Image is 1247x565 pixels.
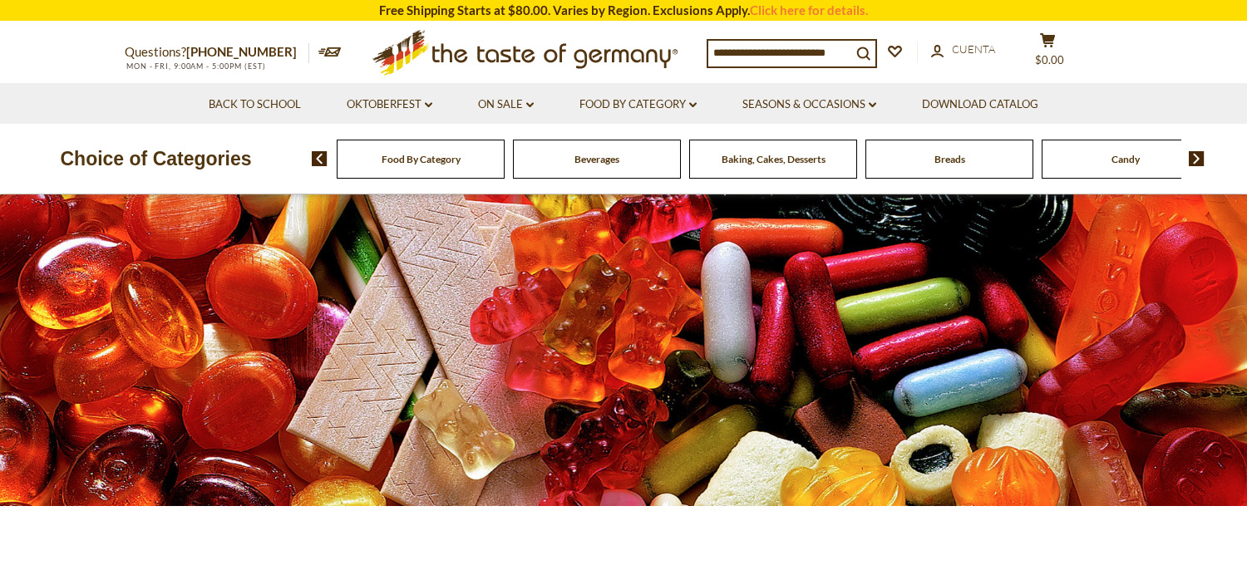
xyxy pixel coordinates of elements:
[934,153,965,165] a: Breads
[750,2,868,17] a: Click here for details.
[125,61,266,71] span: MON - FRI, 9:00AM - 5:00PM (EST)
[1111,153,1140,165] a: Candy
[574,153,619,165] a: Beverages
[922,96,1038,114] a: Download Catalog
[312,151,328,166] img: previous arrow
[931,41,995,59] a: Cuenta
[478,96,534,114] a: On Sale
[382,153,461,165] a: Food By Category
[186,44,297,59] a: [PHONE_NUMBER]
[347,96,432,114] a: Oktoberfest
[1023,32,1072,74] button: $0.00
[722,153,826,165] a: Baking, Cakes, Desserts
[579,96,697,114] a: Food By Category
[952,42,995,56] span: Cuenta
[125,42,309,63] p: Questions?
[1035,53,1064,66] span: $0.00
[209,96,301,114] a: Back to School
[1189,151,1205,166] img: next arrow
[742,96,876,114] a: Seasons & Occasions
